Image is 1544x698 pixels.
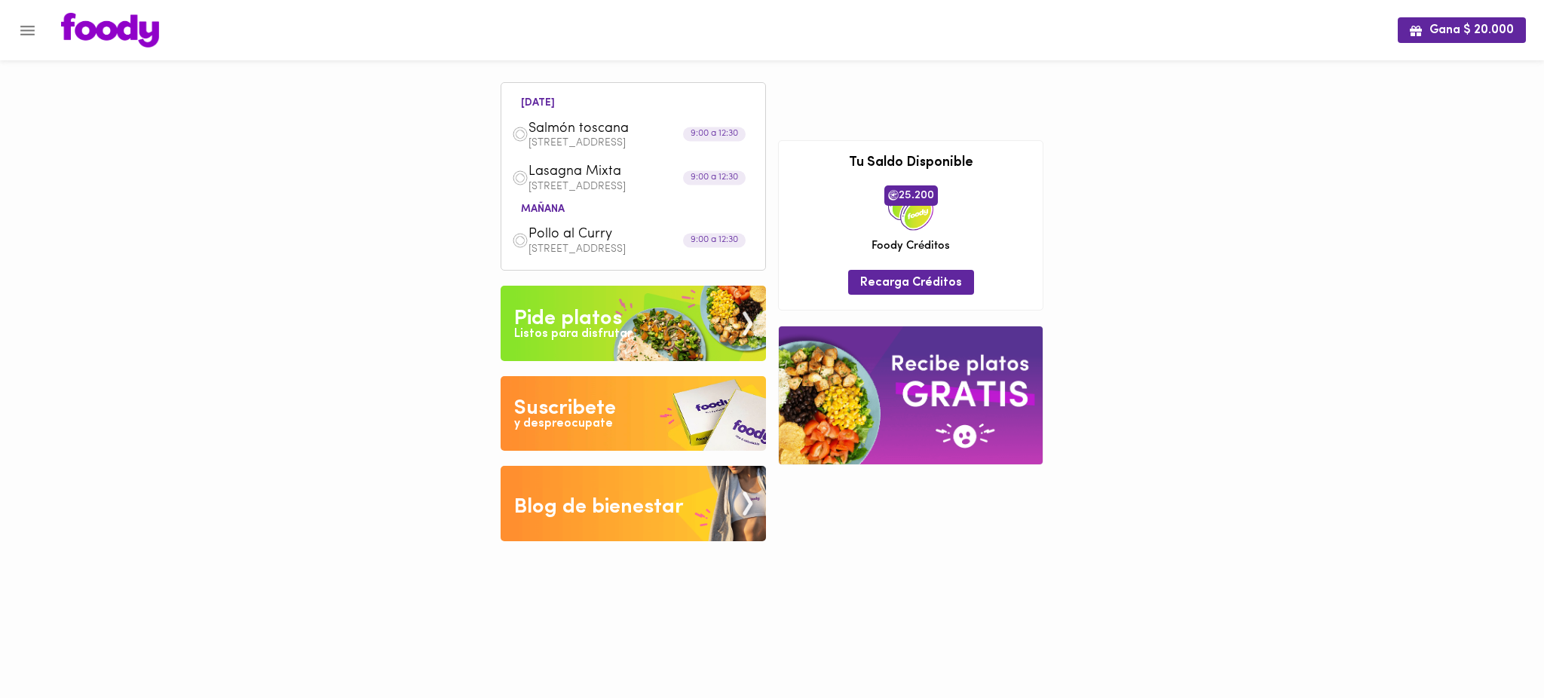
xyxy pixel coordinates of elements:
[683,233,746,247] div: 9:00 a 12:30
[528,121,702,138] span: Salmón toscana
[509,201,577,215] li: mañana
[1410,23,1514,38] span: Gana $ 20.000
[514,415,613,433] div: y despreocupate
[528,138,755,148] p: [STREET_ADDRESS]
[683,170,746,185] div: 9:00 a 12:30
[512,126,528,142] img: dish.png
[514,326,632,343] div: Listos para disfrutar
[888,185,933,231] img: credits-package.png
[1398,17,1526,42] button: Gana $ 20.000
[514,492,684,522] div: Blog de bienestar
[790,156,1031,171] h3: Tu Saldo Disponible
[512,232,528,249] img: dish.png
[528,226,702,243] span: Pollo al Curry
[501,286,766,361] img: Pide un Platos
[528,244,755,255] p: [STREET_ADDRESS]
[514,393,616,424] div: Suscribete
[888,190,899,201] img: foody-creditos.png
[683,127,746,142] div: 9:00 a 12:30
[779,326,1043,464] img: referral-banner.png
[528,182,755,192] p: [STREET_ADDRESS]
[860,276,962,290] span: Recarga Créditos
[514,304,622,334] div: Pide platos
[848,270,974,295] button: Recarga Créditos
[9,12,46,49] button: Menu
[501,466,766,541] img: Blog de bienestar
[1457,611,1529,683] iframe: Messagebird Livechat Widget
[61,13,159,47] img: logo.png
[512,170,528,186] img: dish.png
[884,185,938,205] span: 25.200
[501,376,766,452] img: Disfruta bajar de peso
[528,164,702,181] span: Lasagna Mixta
[872,238,950,254] span: Foody Créditos
[509,94,567,109] li: [DATE]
